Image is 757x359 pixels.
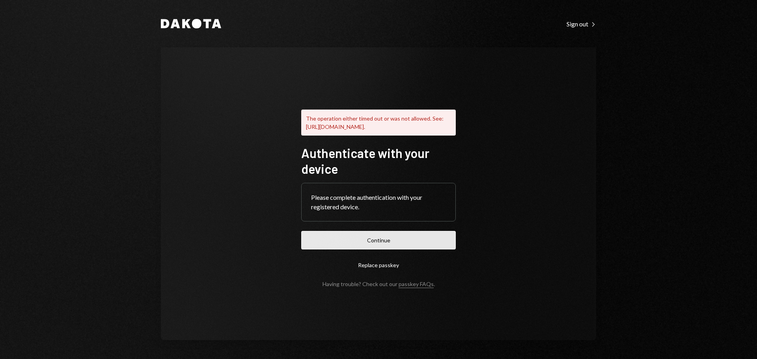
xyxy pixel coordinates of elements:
button: Replace passkey [301,256,456,274]
div: The operation either timed out or was not allowed. See: [URL][DOMAIN_NAME]. [301,110,456,136]
div: Sign out [567,20,596,28]
button: Continue [301,231,456,249]
a: Sign out [567,19,596,28]
a: passkey FAQs [399,281,434,288]
h1: Authenticate with your device [301,145,456,177]
div: Having trouble? Check out our . [323,281,435,287]
div: Please complete authentication with your registered device. [311,193,446,212]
